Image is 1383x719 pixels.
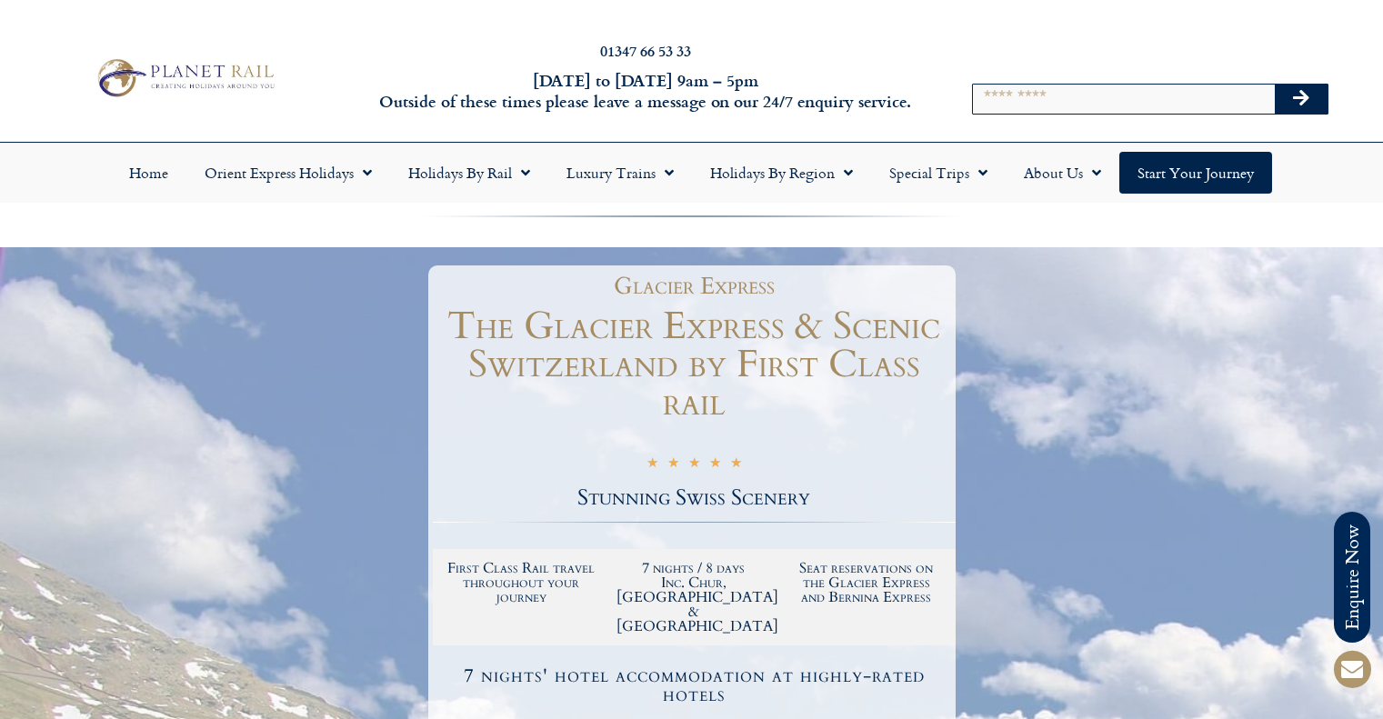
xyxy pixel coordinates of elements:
a: Home [111,152,186,194]
i: ★ [730,454,742,475]
button: Search [1275,85,1328,114]
a: About Us [1006,152,1119,194]
h1: Glacier Express [442,275,947,298]
i: ★ [646,454,658,475]
a: Special Trips [871,152,1006,194]
a: Holidays by Rail [390,152,548,194]
i: ★ [709,454,721,475]
nav: Menu [9,152,1374,194]
a: Holidays by Region [692,152,871,194]
h2: 7 nights / 8 days Inc. Chur, [GEOGRAPHIC_DATA] & [GEOGRAPHIC_DATA] [616,561,771,634]
a: Orient Express Holidays [186,152,390,194]
div: 5/5 [646,452,742,475]
i: ★ [688,454,700,475]
a: 01347 66 53 33 [600,40,691,61]
h1: The Glacier Express & Scenic Switzerland by First Class rail [433,307,956,422]
h2: Stunning Swiss Scenery [433,487,956,509]
img: Planet Rail Train Holidays Logo [90,55,279,101]
h4: 7 nights' hotel accommodation at highly-rated hotels [436,666,953,704]
h2: First Class Rail travel throughout your journey [445,561,599,604]
i: ★ [667,454,679,475]
h2: Seat reservations on the Glacier Express and Bernina Express [789,561,944,604]
a: Luxury Trains [548,152,692,194]
h6: [DATE] to [DATE] 9am – 5pm Outside of these times please leave a message on our 24/7 enquiry serv... [374,70,917,113]
a: Start your Journey [1119,152,1272,194]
